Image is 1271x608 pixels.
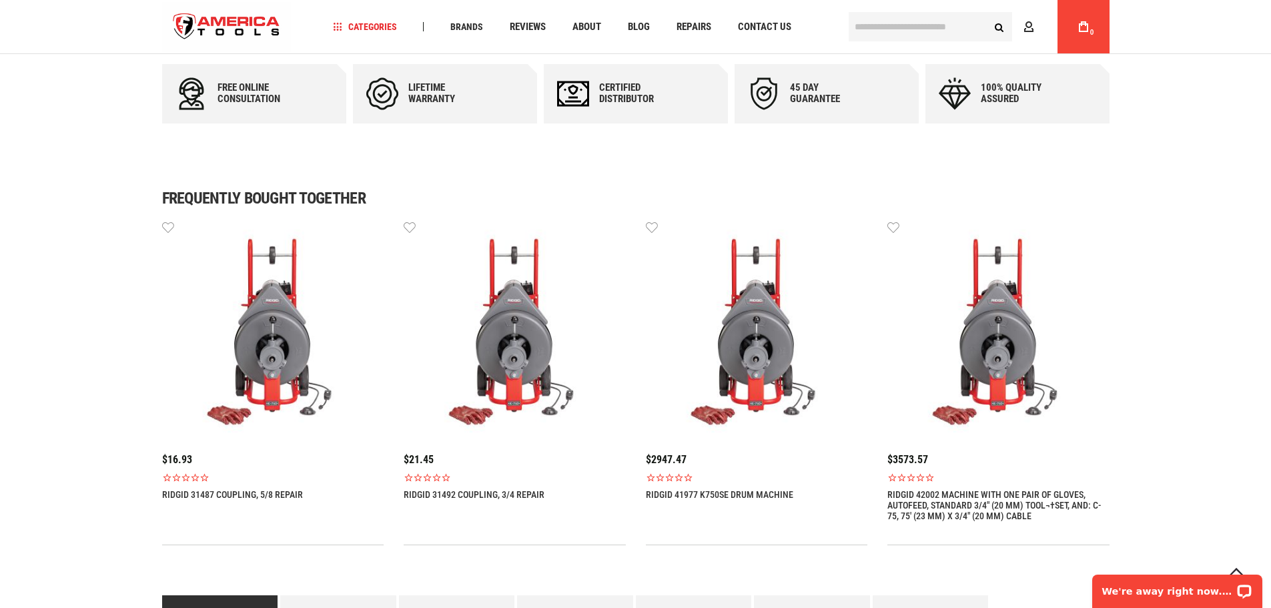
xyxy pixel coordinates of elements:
span: $21.45 [404,453,434,466]
h1: Frequently bought together [162,190,1110,206]
span: Blog [628,22,650,32]
span: $3573.57 [887,453,928,466]
div: 45 day Guarantee [790,82,870,105]
span: 0 [1090,29,1094,36]
a: RIDGID 42002 MACHINE WITH ONE PAIR OF GLOVES, AUTOFEED, STANDARD 3/4" (20 MM) TOOL¬†SET, AND: C-7... [887,489,1110,521]
span: $2947.47 [646,453,687,466]
span: Rated 0.0 out of 5 stars 0 reviews [404,473,626,483]
a: Repairs [671,18,717,36]
span: Brands [450,22,483,31]
iframe: LiveChat chat widget [1084,566,1271,608]
a: RIDGID 41977 K750SE DRUM MACHINE [646,489,793,500]
a: store logo [162,2,292,52]
div: Free online consultation [218,82,298,105]
a: Contact Us [732,18,797,36]
a: Reviews [504,18,552,36]
div: Certified Distributor [599,82,679,105]
div: Lifetime warranty [408,82,488,105]
span: Categories [333,22,397,31]
a: Blog [622,18,656,36]
a: RIDGID 31492 COUPLING, 3/4 REPAIR [404,489,544,500]
span: Reviews [510,22,546,32]
span: Repairs [677,22,711,32]
button: Search [987,14,1012,39]
span: Contact Us [738,22,791,32]
span: About [572,22,601,32]
a: Brands [444,18,489,36]
a: Categories [327,18,403,36]
a: About [566,18,607,36]
a: RIDGID 31487 COUPLING, 5/8 REPAIR [162,489,303,500]
span: Rated 0.0 out of 5 stars 0 reviews [887,473,1110,483]
div: 100% quality assured [981,82,1061,105]
span: Rated 0.0 out of 5 stars 0 reviews [646,473,868,483]
span: Rated 0.0 out of 5 stars 0 reviews [162,473,384,483]
img: America Tools [162,2,292,52]
span: $16.93 [162,453,192,466]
